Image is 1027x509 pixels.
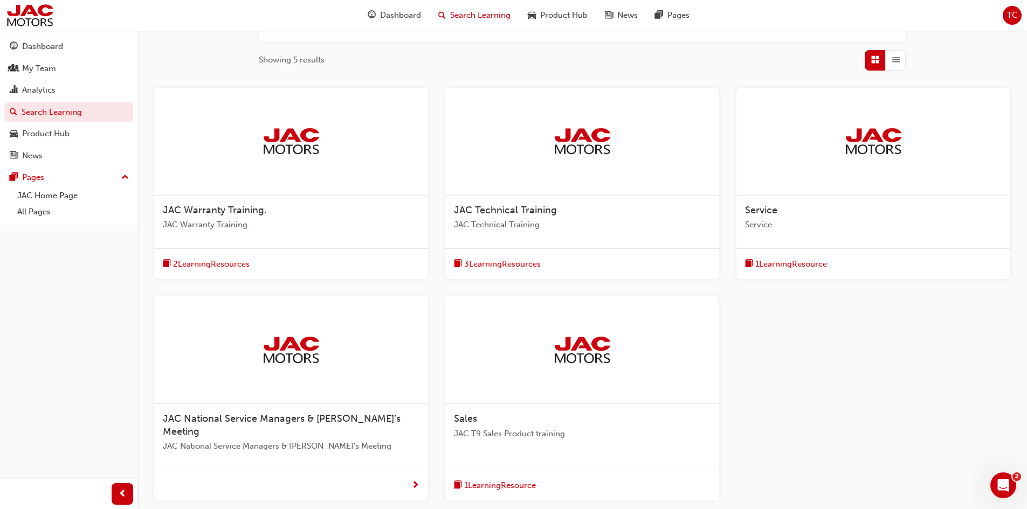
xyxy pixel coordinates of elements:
span: chart-icon [10,86,18,95]
div: News [22,150,43,162]
span: news-icon [605,9,613,22]
span: pages-icon [655,9,663,22]
a: jac-portalJAC Warranty Training.JAC Warranty Training.book-icon2LearningResources [154,88,428,280]
span: Search Learning [450,9,511,22]
span: Sales [454,413,477,424]
a: jac-portalServiceServicebook-icon1LearningResource [736,88,1010,280]
span: Technical Report [82,44,148,52]
a: jac-portalJAC National Service Managers & [PERSON_NAME]’s MeetingJAC National Service Managers & ... [154,296,428,500]
iframe: Intercom live chat [990,472,1016,498]
span: book-icon [745,257,753,271]
a: news-iconNews [596,4,646,26]
img: jac-portal [261,127,321,156]
button: Pages [4,168,133,187]
div: Close [189,4,209,24]
span: 3 Learning Resources [464,258,541,270]
img: jac-portal [553,335,612,364]
button: book-icon1LearningResource [745,257,827,271]
span: search-icon [438,9,446,22]
a: All Pages [13,204,133,220]
div: My Team [22,62,56,75]
span: prev-icon [119,487,127,501]
div: RR rear right was ok [17,234,168,245]
h1: JAC [52,5,66,13]
span: car-icon [528,9,536,22]
span: JAC National Service Managers & [PERSON_NAME]’s Meeting [163,413,401,437]
img: jac-portal [261,335,321,364]
span: car-icon [10,129,18,139]
span: JAC Technical Training [454,204,557,216]
a: News [4,146,133,166]
a: guage-iconDashboard [359,4,430,26]
div: Dashboard [22,40,63,53]
div: Analytics [22,84,56,96]
span: search-icon [10,108,17,117]
button: book-icon1LearningResource [454,479,536,492]
span: JAC T9 Sales Product training [454,428,711,440]
span: 1 Learning Resource [755,258,827,270]
span: Grid [871,54,879,66]
span: guage-icon [368,9,376,22]
a: Dashboard [4,37,133,57]
button: book-icon2LearningResources [163,257,250,271]
span: Pages [667,9,690,22]
a: Product Hub [4,124,133,144]
button: DashboardMy TeamAnalyticsSearch LearningProduct HubNews [4,34,133,168]
div: Product Hub [22,128,70,140]
a: search-iconSearch Learning [430,4,519,26]
span: News [617,9,638,22]
a: Search Learning [4,102,133,122]
span: people-icon [10,64,18,74]
span: JAC Warranty Training. [163,204,267,216]
img: jac-portal [553,127,612,156]
button: book-icon3LearningResources [454,257,541,271]
span: Showing 5 results [259,54,325,66]
a: Technical Report [59,37,157,59]
a: Analytics [4,80,133,100]
span: up-icon [121,171,129,185]
span: news-icon [10,151,18,161]
img: jac-portal [5,3,54,27]
div: FL front left only shows a speed of about (aprox) 20kph FR Front right Dropped out 3 times Is thi... [17,245,168,350]
span: Product Hub [540,9,588,22]
div: Profile image for JAC [31,6,48,23]
button: Home [169,4,189,25]
div: Hi [PERSON_NAME], Thank you, but just looking at the screenshots, Not sure if I am reading it cor... [17,171,168,234]
div: JAC says… [9,164,207,365]
span: book-icon [454,257,462,271]
a: car-iconProduct Hub [519,4,596,26]
span: book-icon [454,479,462,492]
span: 2 [1012,472,1021,481]
span: guage-icon [10,42,18,52]
span: 1 Learning Resource [464,479,536,492]
a: My Team [4,59,133,79]
span: Dashboard [380,9,421,22]
span: TC [1007,9,1018,22]
a: JAC Home Page [13,187,133,204]
button: Gif picker [34,353,43,361]
button: go back [7,4,27,25]
div: Pages [22,171,44,184]
a: jac-portalSalesJAC T9 Sales Product trainingbook-icon1LearningResource [445,296,719,500]
span: Service [745,219,1002,231]
span: Service [745,204,777,216]
span: pages-icon [10,173,18,183]
img: jac-portal [844,127,903,156]
span: 2 Learning Resources [173,258,250,270]
p: Active 1h ago [52,13,100,24]
span: book-icon [163,257,171,271]
a: jac-portalJAC Technical TrainingJAC Technical Trainingbook-icon3LearningResources [445,88,719,280]
span: JAC National Service Managers & [PERSON_NAME]’s Meeting [163,440,419,452]
textarea: Message… [9,330,206,348]
button: Send a message… [185,348,202,366]
div: Hi [PERSON_NAME],Thank you, but just looking at the screenshots, Not sure if I am reading it corr... [9,164,177,357]
button: TC [1003,6,1022,25]
button: Upload attachment [51,353,60,361]
span: List [892,54,900,66]
button: Emoji picker [17,353,25,361]
span: next-icon [411,479,419,492]
a: pages-iconPages [646,4,698,26]
span: JAC Warranty Training. [163,219,419,231]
